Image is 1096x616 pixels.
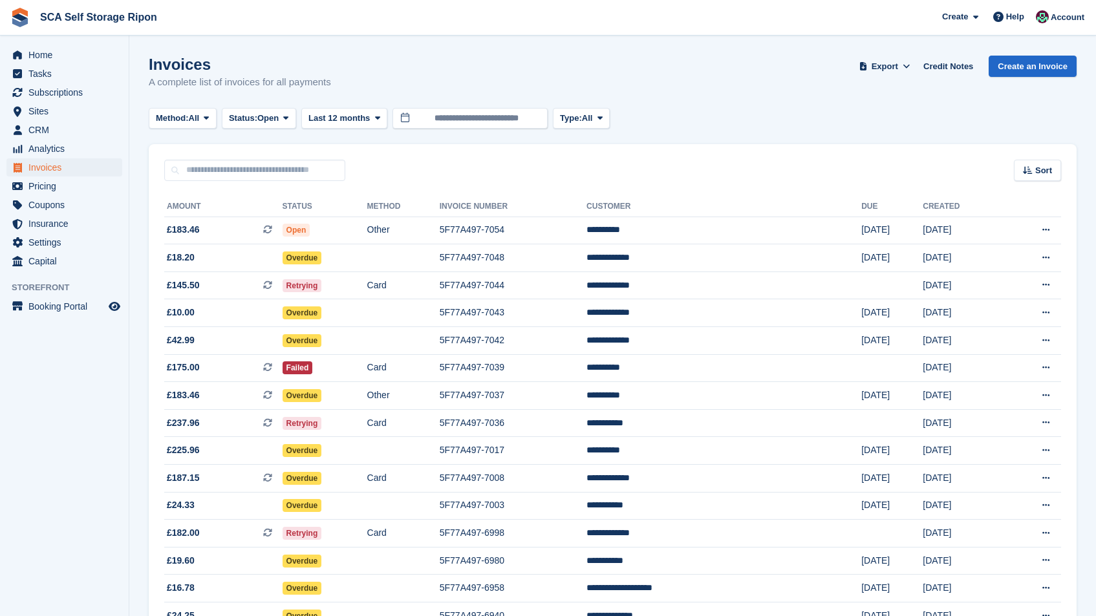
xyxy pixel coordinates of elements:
[440,354,586,382] td: 5F77A497-7039
[283,334,322,347] span: Overdue
[6,140,122,158] a: menu
[861,437,923,465] td: [DATE]
[440,217,586,244] td: 5F77A497-7054
[283,472,322,485] span: Overdue
[283,527,322,540] span: Retrying
[167,251,195,264] span: £18.20
[28,252,106,270] span: Capital
[861,382,923,410] td: [DATE]
[167,471,200,485] span: £187.15
[222,108,296,129] button: Status: Open
[923,327,1002,355] td: [DATE]
[923,382,1002,410] td: [DATE]
[1051,11,1084,24] span: Account
[367,520,440,547] td: Card
[6,121,122,139] a: menu
[167,279,200,292] span: £145.50
[283,279,322,292] span: Retrying
[367,196,440,217] th: Method
[167,223,200,237] span: £183.46
[367,217,440,244] td: Other
[923,492,1002,520] td: [DATE]
[440,575,586,602] td: 5F77A497-6958
[283,361,313,374] span: Failed
[861,547,923,575] td: [DATE]
[283,444,322,457] span: Overdue
[28,102,106,120] span: Sites
[28,65,106,83] span: Tasks
[440,382,586,410] td: 5F77A497-7037
[167,388,200,402] span: £183.46
[367,409,440,437] td: Card
[167,416,200,430] span: £237.96
[367,382,440,410] td: Other
[283,196,367,217] th: Status
[367,465,440,493] td: Card
[28,215,106,233] span: Insurance
[367,354,440,382] td: Card
[28,121,106,139] span: CRM
[283,555,322,568] span: Overdue
[560,112,582,125] span: Type:
[28,177,106,195] span: Pricing
[28,196,106,214] span: Coupons
[149,75,331,90] p: A complete list of invoices for all payments
[10,8,30,27] img: stora-icon-8386f47178a22dfd0bd8f6a31ec36ba5ce8667c1dd55bd0f319d3a0aa187defe.svg
[149,108,217,129] button: Method: All
[861,327,923,355] td: [DATE]
[107,299,122,314] a: Preview store
[6,196,122,214] a: menu
[440,299,586,327] td: 5F77A497-7043
[28,297,106,315] span: Booking Portal
[923,271,1002,299] td: [DATE]
[167,581,195,595] span: £16.78
[229,112,257,125] span: Status:
[586,196,861,217] th: Customer
[923,520,1002,547] td: [DATE]
[167,443,200,457] span: £225.96
[440,327,586,355] td: 5F77A497-7042
[923,244,1002,272] td: [DATE]
[856,56,913,77] button: Export
[923,547,1002,575] td: [DATE]
[440,520,586,547] td: 5F77A497-6998
[582,112,593,125] span: All
[28,140,106,158] span: Analytics
[28,158,106,176] span: Invoices
[1036,10,1049,23] img: Sam Chapman
[861,492,923,520] td: [DATE]
[989,56,1077,77] a: Create an Invoice
[167,498,195,512] span: £24.33
[440,547,586,575] td: 5F77A497-6980
[283,224,310,237] span: Open
[440,196,586,217] th: Invoice Number
[308,112,370,125] span: Last 12 months
[923,354,1002,382] td: [DATE]
[164,196,283,217] th: Amount
[35,6,162,28] a: SCA Self Storage Ripon
[6,65,122,83] a: menu
[861,196,923,217] th: Due
[861,299,923,327] td: [DATE]
[1035,164,1052,177] span: Sort
[189,112,200,125] span: All
[28,46,106,64] span: Home
[6,233,122,251] a: menu
[942,10,968,23] span: Create
[861,217,923,244] td: [DATE]
[156,112,189,125] span: Method:
[283,389,322,402] span: Overdue
[12,281,129,294] span: Storefront
[257,112,279,125] span: Open
[28,233,106,251] span: Settings
[923,437,1002,465] td: [DATE]
[440,244,586,272] td: 5F77A497-7048
[6,177,122,195] a: menu
[149,56,331,73] h1: Invoices
[923,409,1002,437] td: [DATE]
[283,582,322,595] span: Overdue
[861,244,923,272] td: [DATE]
[6,102,122,120] a: menu
[923,465,1002,493] td: [DATE]
[6,297,122,315] a: menu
